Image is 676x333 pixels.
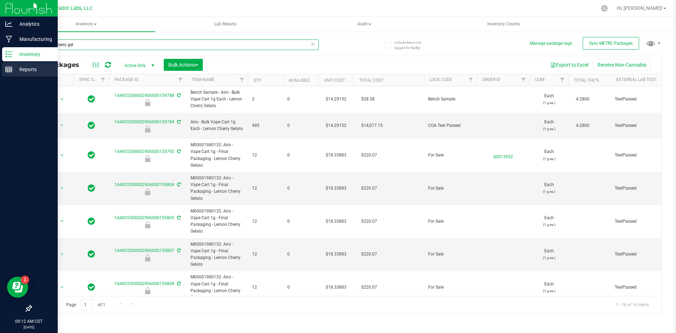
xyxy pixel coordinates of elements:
span: Each [534,281,564,294]
button: Bulk Actions [164,59,203,71]
span: Sync METRC Packages [589,41,633,46]
span: select [58,94,67,104]
a: Filter [465,74,477,86]
span: $220.07 [358,150,381,160]
a: 1A40C0300002906000155804 [114,182,174,187]
inline-svg: Reports [5,66,12,73]
input: 1 [81,299,93,310]
span: M00001980132: Airo - Vape Cart 1g - Final Packaging - Lemon Cherry Gelato [190,142,244,169]
a: Filter [175,74,186,86]
inline-svg: Inventory [5,51,12,58]
span: $220.07 [358,216,381,227]
span: Airo - Bulk Vape Cart 1g Each - Lemon Cherry Gelato [190,119,244,132]
span: Sync from Compliance System [176,93,181,98]
span: 0 [287,96,314,103]
span: In Sync [88,249,95,259]
span: Lab Results [205,21,246,27]
span: 0 [287,251,314,258]
span: Curador Labs, LLC [51,5,93,11]
span: 0 [287,185,314,192]
a: 1A40C0300002906000155807 [114,248,174,253]
p: Inventory [12,50,55,58]
inline-svg: Analytics [5,20,12,27]
div: For Sale [108,188,187,195]
a: UOM [535,77,544,82]
span: COA Test Passed [428,122,472,129]
a: 1A40C0300002906000155808 [114,281,174,286]
span: 12 [252,218,279,225]
span: select [58,249,67,259]
p: Manufacturing [12,35,55,43]
span: M00001980132: Airo - Vape Cart 1g - Final Packaging - Lemon Cherry Gelato [190,175,244,202]
p: (1 g ea.) [534,254,564,261]
span: Bulk Actions [168,62,198,68]
span: $14,077.15 [358,121,386,131]
div: Bench Sample [108,99,187,106]
span: In Sync [88,216,95,226]
span: 12 [252,185,279,192]
span: Audit [295,17,433,31]
span: For Sale [428,218,472,225]
td: $18.33883 [318,139,353,172]
a: Sync Status [79,77,106,82]
span: 2 [252,96,279,103]
span: M00001980132: Airo - Vape Cart 1g - Final Packaging - Lemon Cherry Gelato [190,241,244,268]
span: $220.07 [358,183,381,193]
span: Hi, [PERSON_NAME]! [617,5,663,11]
a: External Lab Test Result [616,77,671,82]
td: $18.33883 [318,271,353,304]
p: Analytics [12,20,55,28]
span: Inventory Counts [478,21,529,27]
span: In Sync [88,121,95,130]
span: 12 [252,152,279,159]
div: For Sale [108,155,187,162]
div: For Sale [108,287,187,294]
span: Bench Sample - Airo - Bulk Vape Cart 1g Each - Lemon Cherry Gelato [190,89,244,110]
a: Total THC% [574,78,599,83]
a: Filter [518,74,530,86]
span: Sync from Compliance System [176,149,181,154]
span: Sync from Compliance System [176,215,181,220]
a: 1A40C0300002906000155805 [114,215,174,220]
span: 0 [287,284,314,291]
span: 0 [287,152,314,159]
p: 09:12 AM CDT [3,318,55,325]
span: Sync from Compliance System [176,182,181,187]
a: Item Name [192,77,214,82]
div: For Sale [108,221,187,228]
span: 0 [287,122,314,129]
span: Sync from Compliance System [176,248,181,253]
span: Each [534,215,564,228]
p: [DATE] [3,325,55,330]
span: select [58,283,67,292]
span: In Sync [88,94,95,104]
a: Unit Cost [324,78,345,83]
span: Each [534,181,564,195]
p: Reports [12,65,55,74]
span: 12 [252,251,279,258]
span: Bench Sample [428,96,472,103]
td: $18.33883 [318,172,353,205]
span: select [58,216,67,226]
td: $18.33883 [318,238,353,271]
span: 0 [287,218,314,225]
span: For Sale [428,251,472,258]
button: Export to Excel [546,59,593,71]
span: In Sync [88,150,95,160]
span: Sync from Compliance System [176,281,181,286]
a: Audit [295,17,433,32]
span: Clear [310,39,315,49]
a: Lock Code [430,77,452,82]
span: Inventory [17,17,155,32]
span: 1 - 16 of 16 items [610,299,655,310]
a: Inventory Counts [434,17,572,32]
button: Sync METRC Packages [583,37,639,50]
span: M00001980132: Airo - Vape Cart 1g - Final Packaging - Lemon Cherry Gelato [190,208,244,235]
input: Search Package ID, Item Name, SKU, Lot or Part Number... [31,39,319,50]
span: Each [534,119,564,132]
span: For Sale [428,185,472,192]
div: Manage settings [600,5,609,12]
span: select [58,150,67,160]
span: 12 [252,284,279,291]
span: $220.07 [358,249,381,259]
